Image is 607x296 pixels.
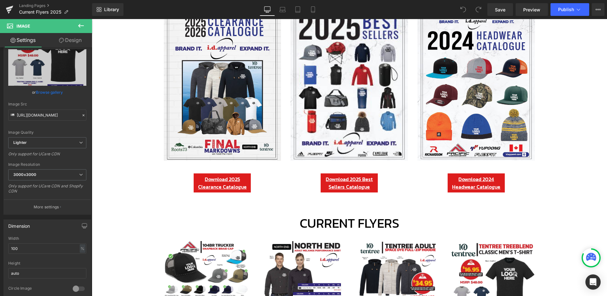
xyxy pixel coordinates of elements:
button: Publish [550,3,589,16]
input: auto [8,243,86,254]
button: Undo [457,3,470,16]
b: Lighter [13,140,27,145]
a: Laptop [275,3,290,16]
button: More [592,3,604,16]
span: Image [17,24,30,29]
span: Download 2025 Clearance Catalogue [102,156,159,172]
a: Desktop [260,3,275,16]
a: Browse gallery [36,87,63,98]
b: 3000x3000 [13,172,36,177]
a: Landing Pages [19,3,92,8]
span: Current Flyers 2025 [19,10,61,15]
div: Width [8,236,86,241]
div: Dimension [8,220,30,229]
a: Download 2025 Best Sellers Catalogue [229,154,286,173]
span: Save [495,6,505,13]
div: Image Quality [8,130,86,135]
input: Link [8,110,86,121]
div: Height [8,261,86,266]
span: Preview [523,6,540,13]
a: Preview [516,3,548,16]
div: Only support for UCare CDN and Shopify CDN [8,184,86,198]
a: Design [47,33,93,47]
div: Image Resolution [8,162,86,167]
span: Publish [558,7,574,12]
button: More settings [4,199,91,214]
div: Image Src [8,102,86,106]
div: % [80,244,85,253]
div: Circle Image [8,286,66,293]
a: Download 2024 Headwear Catalogue [356,154,413,173]
input: auto [8,268,86,279]
div: Open Intercom Messenger [585,274,601,290]
span: Library [104,7,119,12]
div: or [8,89,86,96]
span: Download 2025 Best Sellers Catalogue [229,156,286,172]
p: More settings [34,204,59,210]
a: Mobile [305,3,321,16]
div: Only support for UCare CDN [8,151,86,161]
a: Tablet [290,3,305,16]
button: Redo [472,3,485,16]
span: Download 2024 Headwear Catalogue [356,156,413,172]
a: Download 2025 Clearance Catalogue [102,154,159,173]
a: New Library [92,3,123,16]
